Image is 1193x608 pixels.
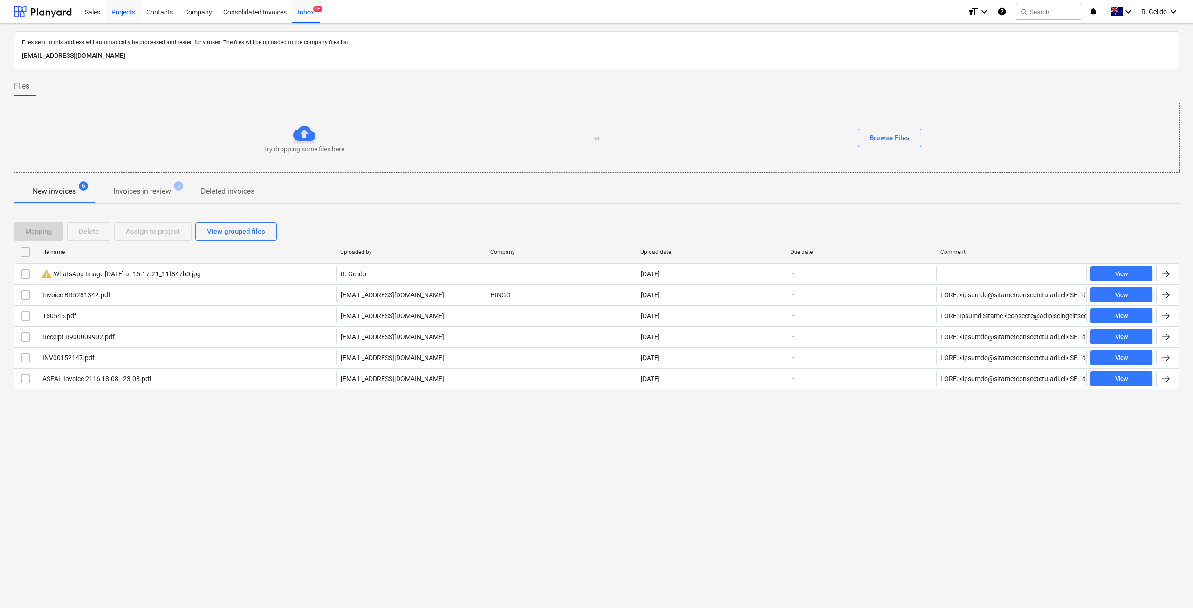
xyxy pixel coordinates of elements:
[340,249,483,255] div: Uploaded by
[791,353,795,362] span: -
[641,312,660,320] div: [DATE]
[487,350,637,365] div: -
[41,268,201,280] div: WhatsApp Image [DATE] at 15.17.21_11f847b0.jpg
[41,268,52,280] span: warning
[22,50,1171,61] p: [EMAIL_ADDRESS][DOMAIN_NAME]
[1123,6,1134,17] i: keyboard_arrow_down
[858,129,921,147] button: Browse Files
[641,333,660,341] div: [DATE]
[1090,287,1152,302] button: View
[1115,353,1128,363] div: View
[341,269,366,279] p: R. Gelido
[41,333,115,341] div: Receipt R900009902.pdf
[1090,371,1152,386] button: View
[1115,374,1128,384] div: View
[341,332,444,342] p: [EMAIL_ADDRESS][DOMAIN_NAME]
[979,6,990,17] i: keyboard_arrow_down
[264,144,344,154] p: Try dropping some files here
[791,290,795,300] span: -
[940,270,942,278] div: -
[1020,8,1028,15] span: search
[1016,4,1081,20] button: Search
[487,266,637,281] div: -
[341,353,444,362] p: [EMAIL_ADDRESS][DOMAIN_NAME]
[41,354,95,362] div: INV00152147.pdf
[790,249,933,255] div: Due date
[487,287,637,302] div: BINGO
[341,374,444,383] p: [EMAIL_ADDRESS][DOMAIN_NAME]
[41,375,151,383] div: ASEAL Invoice 2116 18.08 - 23.08.pdf
[201,186,254,197] p: Deleted invoices
[22,39,1171,47] p: Files sent to this address will automatically be processed and tested for viruses. The files will...
[1115,332,1128,342] div: View
[1168,6,1179,17] i: keyboard_arrow_down
[1090,329,1152,344] button: View
[1090,266,1152,281] button: View
[207,225,265,238] div: View grouped files
[487,308,637,323] div: -
[641,375,660,383] div: [DATE]
[14,81,29,92] span: Files
[997,6,1007,17] i: Knowledge base
[14,103,1180,173] div: Try dropping some files hereorBrowse Files
[594,133,600,143] p: or
[113,186,171,197] p: Invoices in review
[40,249,333,255] div: File name
[1090,308,1152,323] button: View
[1089,6,1098,17] i: notifications
[940,249,1083,255] div: Comment
[195,222,277,241] button: View grouped files
[1115,290,1128,301] div: View
[341,290,444,300] p: [EMAIL_ADDRESS][DOMAIN_NAME]
[870,132,910,144] div: Browse Files
[1115,269,1128,280] div: View
[79,181,88,191] span: 6
[791,269,795,279] span: -
[33,186,76,197] p: New invoices
[41,291,110,299] div: Invoice BR5281342.pdf
[641,270,660,278] div: [DATE]
[641,354,660,362] div: [DATE]
[641,291,660,299] div: [DATE]
[174,181,183,191] span: 5
[791,332,795,342] span: -
[487,371,637,386] div: -
[1141,8,1167,15] span: R. Gelido
[791,311,795,321] span: -
[967,6,979,17] i: format_size
[341,311,444,321] p: [EMAIL_ADDRESS][DOMAIN_NAME]
[1115,311,1128,321] div: View
[791,374,795,383] span: -
[1090,350,1152,365] button: View
[313,6,322,12] span: 9+
[487,329,637,344] div: -
[41,312,76,320] div: 150545.pdf
[1146,563,1193,608] iframe: Chat Widget
[640,249,783,255] div: Upload date
[490,249,633,255] div: Company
